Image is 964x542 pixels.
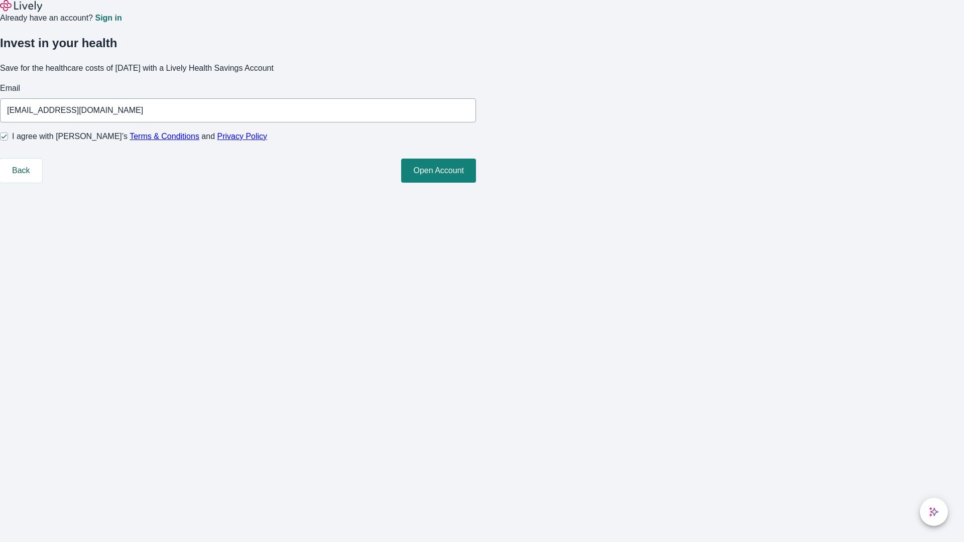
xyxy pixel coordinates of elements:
button: Open Account [401,159,476,183]
a: Terms & Conditions [130,132,199,141]
a: Privacy Policy [217,132,268,141]
svg: Lively AI Assistant [929,507,939,517]
a: Sign in [95,14,122,22]
button: chat [920,498,948,526]
span: I agree with [PERSON_NAME]’s and [12,130,267,143]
